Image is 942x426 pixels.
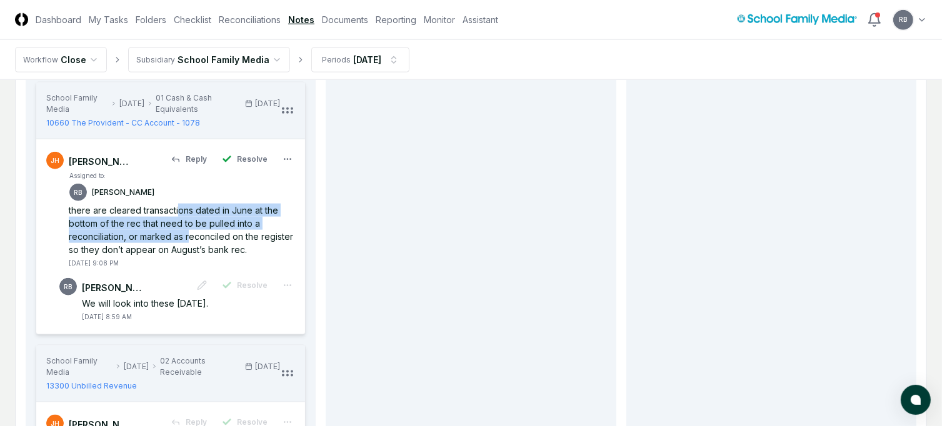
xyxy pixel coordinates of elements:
[463,13,498,26] a: Assistant
[46,380,137,392] span: 13300 Unbilled Revenue
[219,13,281,26] a: Reconciliations
[64,282,73,292] span: RB
[311,47,409,72] button: Periods[DATE]
[424,13,455,26] a: Monitor
[15,13,28,26] img: Logo
[82,297,295,310] div: We will look into these [DATE].
[136,13,166,26] a: Folders
[46,380,280,392] a: 13300 Unbilled Revenue
[46,117,200,129] span: 10660 The Provident - CC Account - 1078
[46,92,108,115] div: School Family Media
[160,355,238,378] div: 02 Accounts Receivable
[237,154,268,165] span: Resolve
[69,155,131,168] div: [PERSON_NAME]
[46,355,113,378] div: School Family Media
[74,188,83,197] span: RB
[69,204,295,256] div: there are cleared transactions dated in June at the bottom of the rec that need to be pulled into...
[156,92,238,115] div: 01 Cash & Cash Equivalents
[899,15,908,24] span: RB
[174,13,211,26] a: Checklist
[353,53,381,66] div: [DATE]
[69,171,155,181] td: Assigned to:
[46,355,280,378] div: School Family Media[DATE]02 Accounts Receivable[DATE]
[46,92,280,115] div: School Family Media[DATE]01 Cash & Cash Equivalents[DATE]
[245,92,280,115] div: [DATE]
[322,13,368,26] a: Documents
[36,13,81,26] a: Dashboard
[214,148,275,171] button: Resolve
[119,98,144,109] div: [DATE]
[288,13,314,26] a: Notes
[89,13,128,26] a: My Tasks
[15,47,409,72] nav: breadcrumb
[92,187,154,198] p: [PERSON_NAME]
[322,54,351,66] div: Periods
[46,117,280,129] a: 10660 The Provident - CC Account - 1078
[892,9,914,31] button: RB
[245,355,280,378] div: [DATE]
[237,280,268,291] span: Resolve
[376,13,416,26] a: Reporting
[51,156,59,166] span: JH
[82,281,144,294] div: [PERSON_NAME]
[82,312,132,322] div: [DATE] 8:59 AM
[214,274,275,297] button: Resolve
[69,259,119,268] div: [DATE] 9:08 PM
[737,14,857,25] img: School Family Media logo
[23,54,58,66] div: Workflow
[124,361,149,372] div: [DATE]
[901,385,931,415] button: atlas-launcher
[136,54,175,66] div: Subsidiary
[163,148,214,171] button: Reply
